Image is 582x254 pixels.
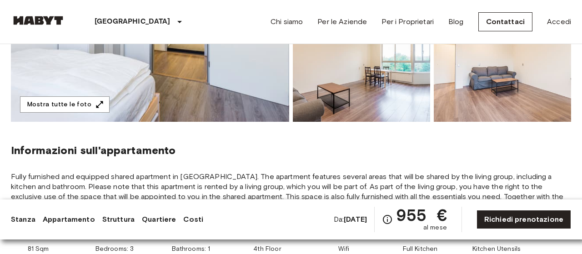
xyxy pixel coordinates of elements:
span: 955 € [396,207,447,223]
span: Da: [334,214,367,224]
span: Informazioni sull'appartamento [11,144,176,157]
p: [GEOGRAPHIC_DATA] [95,16,171,27]
svg: Verifica i dettagli delle spese nella sezione 'Riassunto dei Costi'. Si prega di notare che gli s... [382,214,393,225]
a: Richiedi prenotazione [477,210,571,229]
a: Appartamento [43,214,95,225]
button: Mostra tutte le foto [20,96,110,113]
a: Accedi [547,16,571,27]
a: Costi [183,214,203,225]
span: Kitchen Utensils [472,244,521,254]
a: Stanza [11,214,35,225]
a: Chi siamo [271,16,303,27]
span: al mese [423,223,447,232]
a: Blog [448,16,464,27]
span: Fully furnished and equipped shared apartment in [GEOGRAPHIC_DATA]. The apartment features severa... [11,172,571,212]
span: Wifi [338,244,350,254]
a: Per le Aziende [317,16,367,27]
span: Full Kitchen [403,244,438,254]
a: Quartiere [142,214,176,225]
span: 4th Floor [253,244,281,254]
b: [DATE] [344,215,367,224]
span: Bathrooms: 1 [172,244,211,254]
span: Bedrooms: 3 [95,244,134,254]
img: Habyt [11,16,65,25]
img: Picture of unit NL-05-015-02M [293,3,430,122]
a: Per i Proprietari [381,16,434,27]
span: 81 Sqm [28,244,49,254]
img: Picture of unit NL-05-015-02M [434,3,571,122]
a: Struttura [102,214,135,225]
a: Contattaci [478,12,533,31]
